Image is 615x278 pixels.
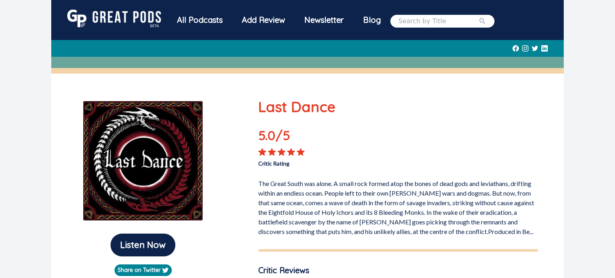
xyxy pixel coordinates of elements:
img: Last Dance [83,101,203,221]
img: GreatPods [67,10,161,27]
p: The Great South was alone. A small rock formed atop the bones of dead gods and leviathans, drifti... [258,176,538,236]
p: Critic Rating [258,156,398,168]
a: All Podcasts [167,10,232,32]
div: All Podcasts [167,10,232,30]
div: Newsletter [295,10,354,30]
p: Last Dance [258,96,538,118]
a: Blog [354,10,390,30]
p: Critic Reviews [258,264,538,276]
a: Share on Twitter [115,264,172,276]
a: Add Review [232,10,295,30]
p: 5.0 /5 [258,126,314,148]
button: Listen Now [111,234,175,256]
a: Newsletter [295,10,354,32]
input: Search by Title [398,16,478,26]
